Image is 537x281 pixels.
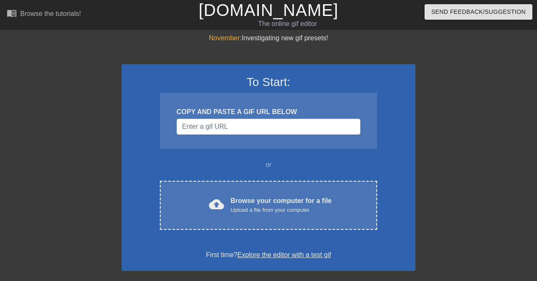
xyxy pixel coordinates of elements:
span: menu_book [7,8,17,18]
div: Investigating new gif presets! [122,33,415,43]
span: Send Feedback/Suggestion [431,7,526,17]
button: Send Feedback/Suggestion [425,4,532,20]
div: Upload a file from your computer [231,206,332,214]
div: COPY AND PASTE A GIF URL BELOW [177,107,360,117]
a: Explore the editor with a test gif [237,251,331,258]
a: Browse the tutorials! [7,8,81,21]
h3: To Start: [133,75,404,89]
div: or [143,160,394,170]
div: Browse the tutorials! [20,10,81,17]
div: Browse your computer for a file [231,196,332,214]
input: Username [177,119,360,135]
div: First time? [133,250,404,260]
div: The online gif editor [183,19,392,29]
span: November: [209,34,242,42]
a: [DOMAIN_NAME] [198,1,338,19]
span: cloud_upload [209,197,224,212]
